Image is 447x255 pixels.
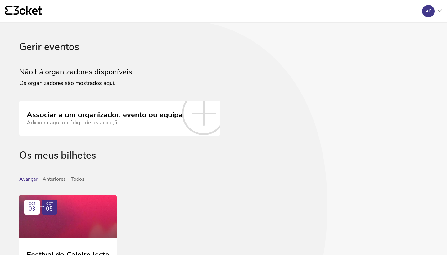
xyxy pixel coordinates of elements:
div: Adiciona aqui o código de associação [27,119,183,126]
p: Os organizadores são mostrados aqui. [19,76,428,86]
button: Anteriores [43,176,66,184]
button: Todos [71,176,84,184]
div: Gerir eventos [19,41,428,68]
div: Associar a um organizador, evento ou equipa [27,111,183,119]
a: Associar a um organizador, evento ou equipa Adiciona aqui o código de associação [19,101,220,136]
div: Os meus bilhetes [19,150,428,176]
span: 05 [46,206,53,212]
div: OCT [29,202,35,206]
g: {' '} [5,6,12,15]
h2: Não há organizadores disponíveis [19,68,428,76]
a: {' '} [5,6,42,16]
span: 03 [29,206,35,212]
div: OCT [46,202,53,206]
button: Avançar [19,176,38,184]
div: AC [426,9,431,14]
